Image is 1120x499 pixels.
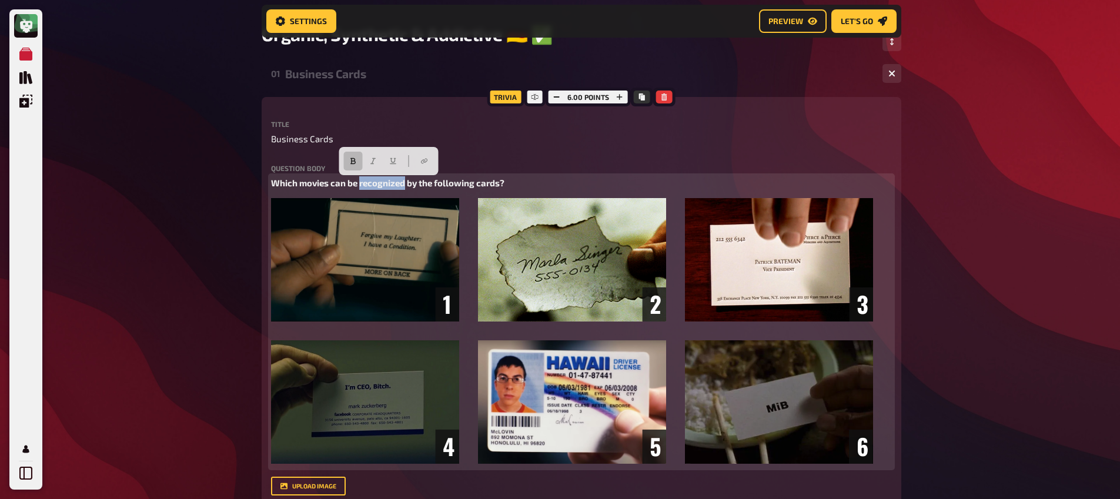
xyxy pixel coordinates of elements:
[266,9,336,33] a: Settings
[759,9,827,33] a: Preview
[271,132,333,146] span: Business Cards
[271,198,873,464] img: Flags (4)
[285,67,873,81] div: Business Cards
[14,66,38,89] a: Quiz Library
[546,88,631,106] div: 6.00 points
[290,17,327,25] span: Settings
[271,68,280,79] div: 01
[14,42,38,66] a: My Quizzes
[271,477,346,495] button: upload image
[271,120,892,128] label: Title
[841,17,873,25] span: Let's go
[882,32,901,51] button: Change Order
[271,165,892,172] label: Question body
[634,91,650,103] button: Copy
[14,437,38,461] a: My Account
[14,89,38,113] a: Overlays
[271,178,504,188] span: Which movies can be recognized by the following cards?
[831,9,897,33] a: Let's go
[487,88,524,106] div: Trivia
[768,17,803,25] span: Preview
